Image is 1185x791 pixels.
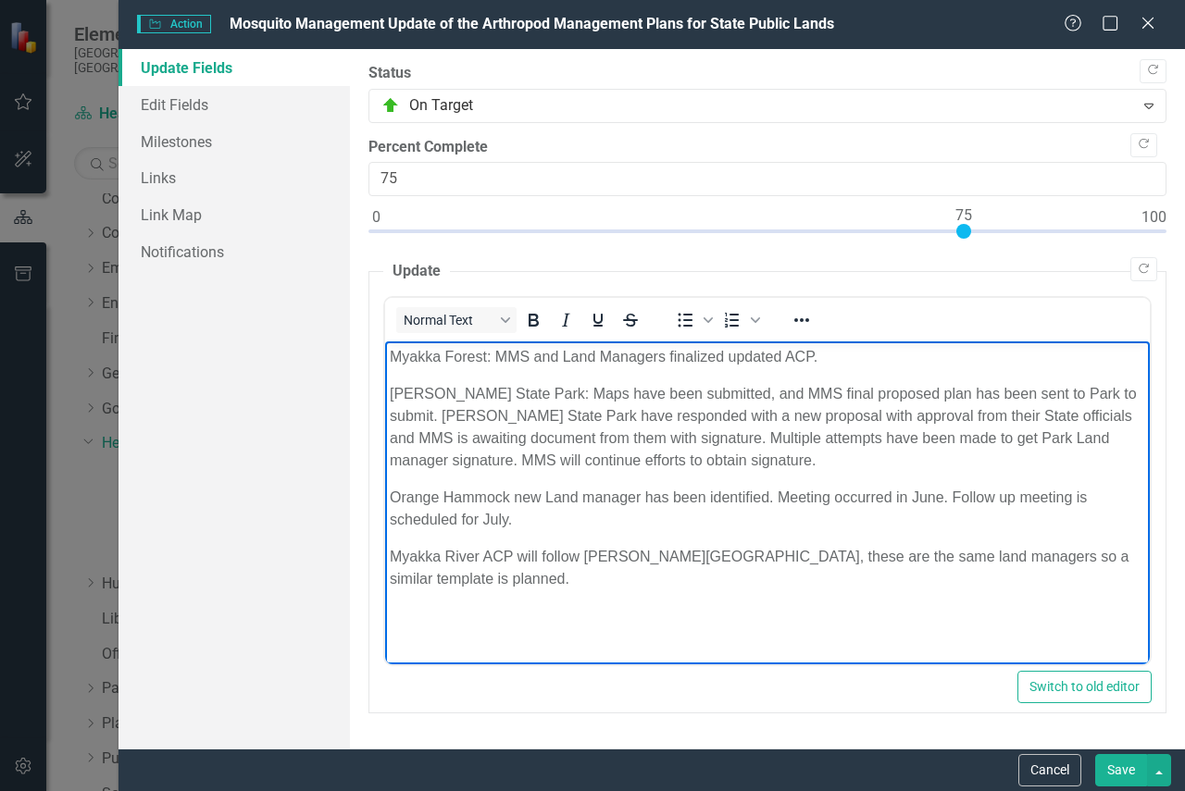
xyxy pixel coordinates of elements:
a: Notifications [118,233,350,270]
a: Update Fields [118,49,350,86]
button: Cancel [1018,754,1081,786]
span: Normal Text [404,313,494,328]
span: Mosquito Management Update of the Arthropod Management Plans for State Public Lands [230,15,834,32]
button: Underline [582,307,614,333]
span: Action [137,15,211,33]
button: Block Normal Text [396,307,517,333]
a: Link Map [118,196,350,233]
button: Strikethrough [615,307,646,333]
legend: Update [383,261,450,282]
label: Status [368,63,1166,84]
a: Milestones [118,123,350,160]
button: Save [1095,754,1147,786]
label: Percent Complete [368,137,1166,158]
div: Numbered list [717,307,763,333]
button: Bold [518,307,549,333]
div: Bullet list [669,307,716,333]
iframe: Rich Text Area [385,341,1150,664]
button: Switch to old editor [1017,671,1152,703]
button: Italic [550,307,581,333]
a: Links [118,159,350,196]
a: Edit Fields [118,86,350,123]
button: Reveal or hide additional toolbar items [786,307,817,333]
